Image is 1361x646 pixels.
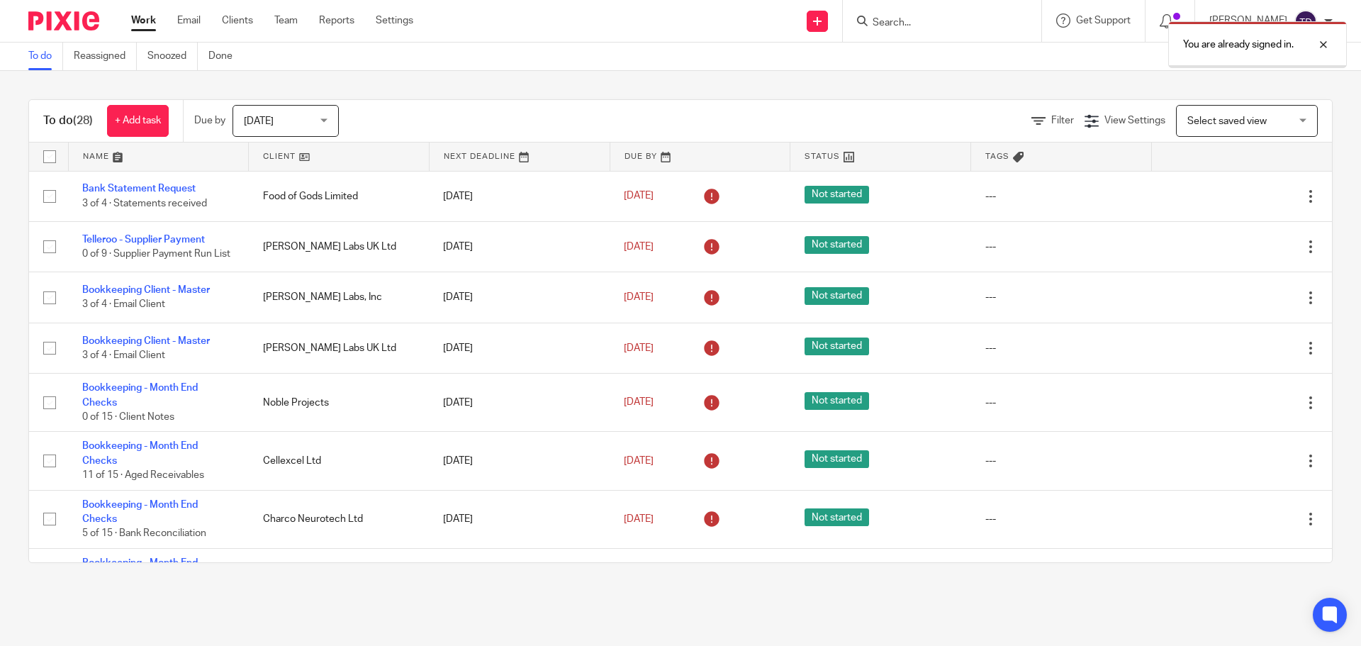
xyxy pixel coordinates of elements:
td: Food of Gods Limited [249,171,430,221]
a: Email [177,13,201,28]
span: [DATE] [624,514,654,524]
td: Charco Neurotech Ltd [249,490,430,548]
td: [DATE] [429,221,610,272]
td: [PERSON_NAME] Labs UK Ltd [249,323,430,373]
span: [DATE] [624,343,654,353]
span: 3 of 4 · Statements received [82,199,207,208]
div: --- [985,341,1138,355]
a: Clients [222,13,253,28]
a: + Add task [107,105,169,137]
span: 3 of 4 · Email Client [82,300,165,310]
span: (28) [73,115,93,126]
td: [PERSON_NAME] Labs UK Ltd [249,221,430,272]
div: --- [985,290,1138,304]
td: [DATE] [429,490,610,548]
td: Cellexcel Ltd [249,432,430,490]
span: Select saved view [1187,116,1267,126]
h1: To do [43,113,93,128]
span: [DATE] [624,398,654,408]
span: [DATE] [624,292,654,302]
span: 11 of 15 · Aged Receivables [82,470,204,480]
span: View Settings [1104,116,1165,126]
td: Noble Projects [249,374,430,432]
span: [DATE] [624,191,654,201]
span: Not started [805,338,869,355]
td: [DATE] [429,374,610,432]
a: Bookkeeping - Month End Checks [82,383,198,407]
td: Apian Limited [249,548,430,621]
p: Due by [194,113,225,128]
span: 3 of 4 · Email Client [82,350,165,360]
span: 5 of 15 · Bank Reconciliation [82,528,206,538]
td: [PERSON_NAME] Labs, Inc [249,272,430,323]
a: Done [208,43,243,70]
span: Not started [805,392,869,410]
a: Snoozed [147,43,198,70]
a: Reassigned [74,43,137,70]
span: Filter [1051,116,1074,126]
td: [DATE] [429,323,610,373]
span: [DATE] [624,242,654,252]
span: Not started [805,450,869,468]
div: --- [985,512,1138,526]
div: --- [985,240,1138,254]
a: Bookkeeping Client - Master [82,336,210,346]
span: 0 of 15 · Client Notes [82,412,174,422]
a: Bookkeeping Client - Master [82,285,210,295]
div: --- [985,454,1138,468]
span: Not started [805,287,869,305]
a: Bookkeeping - Month End Checks [82,500,198,524]
a: Bank Statement Request [82,184,196,194]
div: --- [985,396,1138,410]
span: 0 of 9 · Supplier Payment Run List [82,249,230,259]
a: Bookkeeping - Month End Checks [82,558,198,582]
img: Pixie [28,11,99,30]
a: Telleroo - Supplier Payment [82,235,205,245]
a: Bookkeeping - Month End Checks [82,441,198,465]
a: Settings [376,13,413,28]
a: Reports [319,13,354,28]
span: [DATE] [244,116,274,126]
td: [DATE] [429,171,610,221]
a: Work [131,13,156,28]
span: Not started [805,236,869,254]
td: [DATE] [429,432,610,490]
a: To do [28,43,63,70]
td: [DATE] [429,272,610,323]
td: [DATE] [429,548,610,621]
span: Not started [805,508,869,526]
div: --- [985,189,1138,204]
span: [DATE] [624,456,654,466]
img: svg%3E [1294,10,1317,33]
p: You are already signed in. [1183,38,1294,52]
span: Not started [805,186,869,204]
span: Tags [985,152,1009,160]
a: Team [274,13,298,28]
